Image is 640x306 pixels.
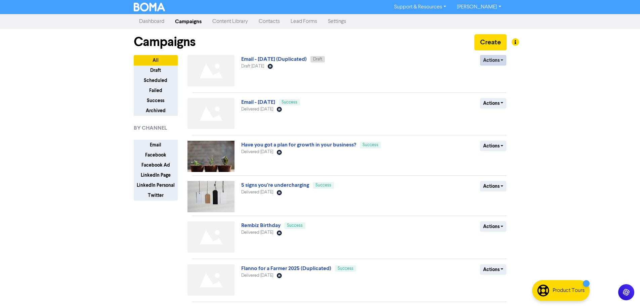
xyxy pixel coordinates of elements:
[134,95,178,106] button: Success
[480,55,507,65] button: Actions
[134,124,167,132] span: BY CHANNEL
[134,140,178,150] button: Email
[241,56,307,62] a: Email - [DATE] (Duplicated)
[474,34,507,50] button: Create
[480,264,507,275] button: Actions
[362,143,378,147] span: Success
[134,55,178,65] button: All
[241,222,281,229] a: Rembiz Birthday
[285,15,323,28] a: Lead Forms
[241,230,273,235] span: Delivered [DATE]
[241,107,273,112] span: Delivered [DATE]
[480,181,507,191] button: Actions
[253,15,285,28] a: Contacts
[241,273,273,278] span: Delivered [DATE]
[315,183,331,187] span: Success
[134,150,178,160] button: Facebook
[241,265,331,272] a: Flanno for a Farmer 2025 (Duplicated)
[338,266,353,271] span: Success
[134,3,165,11] img: BOMA Logo
[480,141,507,151] button: Actions
[287,223,303,228] span: Success
[134,34,196,50] h1: Campaigns
[187,181,234,212] img: image_1755657220702.jpg
[134,105,178,116] button: Archived
[452,2,506,12] a: [PERSON_NAME]
[323,15,351,28] a: Settings
[134,160,178,170] button: Facebook Ad
[170,15,207,28] a: Campaigns
[241,150,273,154] span: Delivered [DATE]
[282,100,297,104] span: Success
[241,182,309,188] a: 5 signs you’re undercharging
[187,221,234,253] img: Not found
[134,65,178,76] button: Draft
[241,141,356,148] a: Have you got a plan for growth in your business?
[606,274,640,306] iframe: Chat Widget
[134,15,170,28] a: Dashboard
[241,190,273,194] span: Delivered [DATE]
[241,64,264,69] span: Draft [DATE]
[480,221,507,232] button: Actions
[207,15,253,28] a: Content Library
[187,141,234,172] img: image_1757903057238.jpg
[134,170,178,180] button: LinkedIn Page
[313,57,322,61] span: Draft
[134,190,178,201] button: Twitter
[187,55,234,86] img: Not found
[134,180,178,190] button: LinkedIn Personal
[187,264,234,296] img: Not found
[134,85,178,96] button: Failed
[134,75,178,86] button: Scheduled
[480,98,507,108] button: Actions
[389,2,452,12] a: Support & Resources
[241,99,275,105] a: Email - [DATE]
[187,98,234,129] img: Not found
